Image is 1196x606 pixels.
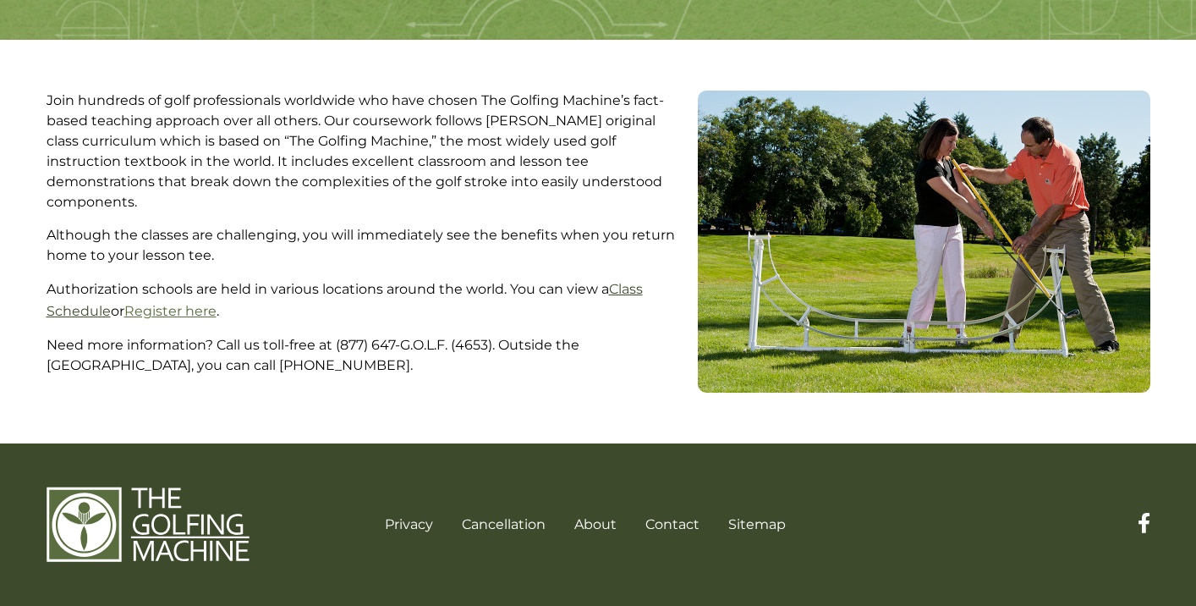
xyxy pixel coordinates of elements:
[47,281,643,319] a: Class Schedule
[47,225,685,266] p: Although the classes are challenging, you will immediately see the benefits when you return home ...
[47,91,685,212] p: Join hundreds of golf professionals worldwide who have chosen The Golfing Machine’s fact-based te...
[47,335,685,376] p: Need more information? Call us toll-free at (877) 647-G.O.L.F. (4653). Outside the [GEOGRAPHIC_DA...
[124,303,217,319] a: Register here
[47,278,685,322] p: Authorization schools are held in various locations around the world. You can view a or .
[574,516,617,532] a: About
[462,516,546,532] a: Cancellation
[645,516,699,532] a: Contact
[47,486,250,564] img: The Golfing Machine
[728,516,786,532] a: Sitemap
[385,516,433,532] a: Privacy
